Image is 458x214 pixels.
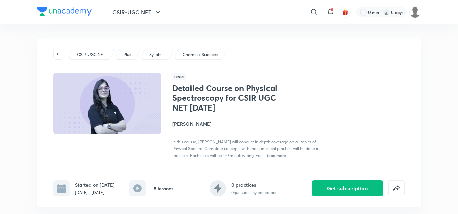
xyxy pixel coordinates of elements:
[312,180,383,196] button: Get subscription
[388,180,405,196] button: false
[154,185,173,192] h6: 8 lessons
[172,139,320,158] span: In this course, [PERSON_NAME] will conduct in depth coverage on all topics of Physical Spectra. C...
[231,181,276,188] h6: 0 practices
[340,7,351,18] button: avatar
[182,52,219,58] a: Chemical Sciences
[342,9,348,15] img: avatar
[52,72,162,135] img: Thumbnail
[409,6,421,18] img: roshni
[108,5,166,19] button: CSIR-UGC NET
[37,7,92,17] a: Company Logo
[265,152,286,158] span: Read more
[148,52,166,58] a: Syllabus
[383,9,390,16] img: streak
[77,52,105,58] p: CSIR-UGC NET
[76,52,107,58] a: CSIR-UGC NET
[75,190,115,196] p: [DATE] - [DATE]
[172,73,186,80] span: Hindi
[123,52,132,58] a: Plus
[183,52,218,58] p: Chemical Sciences
[124,52,131,58] p: Plus
[172,83,283,112] h1: Detailed Course on Physical Spectroscopy for CSIR UGC NET [DATE]
[172,120,324,127] h4: [PERSON_NAME]
[37,7,92,16] img: Company Logo
[231,190,276,196] p: 0 questions by educators
[75,181,115,188] h6: Started on [DATE]
[149,52,164,58] p: Syllabus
